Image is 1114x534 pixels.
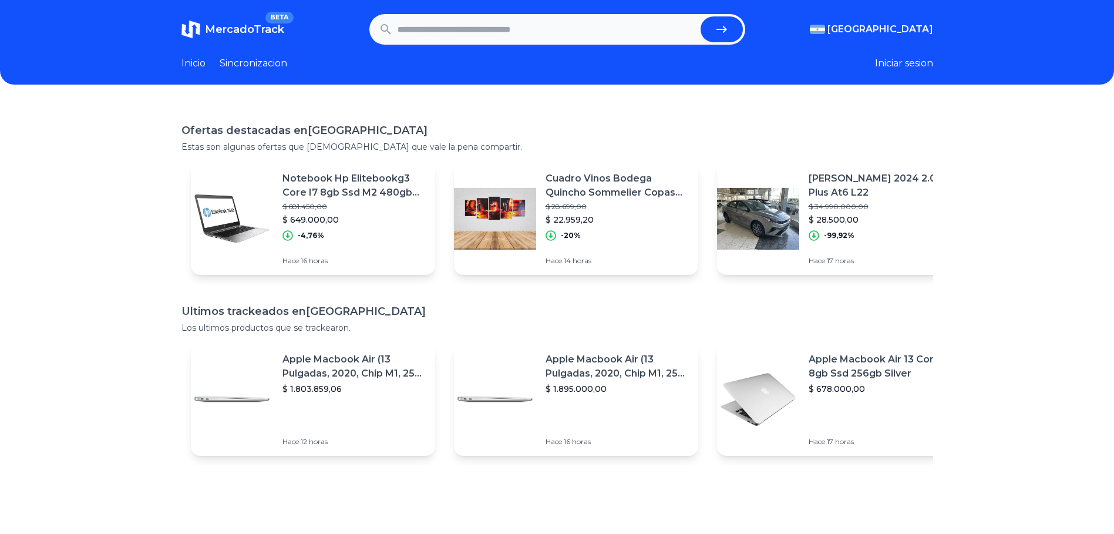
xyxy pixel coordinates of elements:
a: Featured image[PERSON_NAME] 2024 2.0 Sx Plus At6 L22$ 34.990.000,00$ 28.500,00-99,92%Hace 17 horas [717,162,961,275]
p: -4,76% [298,231,324,240]
h1: Ofertas destacadas en [GEOGRAPHIC_DATA] [181,122,933,139]
h1: Ultimos trackeados en [GEOGRAPHIC_DATA] [181,303,933,320]
p: $ 28.699,00 [546,202,689,211]
p: Notebook Hp Elitebookg3 Core I7 8gb Ssd M2 480gb 14led Gamer [282,172,426,200]
p: Hace 17 horas [809,256,952,266]
img: Featured image [717,177,799,260]
button: Iniciar sesion [875,56,933,70]
a: Featured imageApple Macbook Air 13 Core I5 8gb Ssd 256gb Silver$ 678.000,00Hace 17 horas [717,343,961,456]
img: Featured image [454,358,536,441]
a: Featured imageNotebook Hp Elitebookg3 Core I7 8gb Ssd M2 480gb 14led Gamer$ 681.450,00$ 649.000,0... [191,162,435,275]
span: BETA [265,12,293,23]
a: Sincronizacion [220,56,287,70]
p: Hace 17 horas [809,437,952,446]
p: Apple Macbook Air 13 Core I5 8gb Ssd 256gb Silver [809,352,952,381]
p: -99,92% [824,231,854,240]
span: MercadoTrack [205,23,284,36]
button: [GEOGRAPHIC_DATA] [810,22,933,36]
p: Hace 12 horas [282,437,426,446]
p: Hace 16 horas [546,437,689,446]
img: Featured image [454,177,536,260]
p: $ 649.000,00 [282,214,426,226]
p: $ 678.000,00 [809,383,952,395]
p: $ 34.990.000,00 [809,202,952,211]
a: Featured imageApple Macbook Air (13 Pulgadas, 2020, Chip M1, 256 Gb De Ssd, 8 Gb De Ram) - Plata$... [191,343,435,456]
p: Cuadro Vinos Bodega Quincho Sommelier Copas Poliptico [546,172,689,200]
p: Estas son algunas ofertas que [DEMOGRAPHIC_DATA] que vale la pena compartir. [181,141,933,153]
img: Featured image [191,177,273,260]
p: $ 28.500,00 [809,214,952,226]
p: Hace 16 horas [282,256,426,266]
p: Los ultimos productos que se trackearon. [181,322,933,334]
img: MercadoTrack [181,20,200,39]
p: $ 1.803.859,06 [282,383,426,395]
p: -20% [561,231,581,240]
p: [PERSON_NAME] 2024 2.0 Sx Plus At6 L22 [809,172,952,200]
span: [GEOGRAPHIC_DATA] [827,22,933,36]
a: MercadoTrackBETA [181,20,284,39]
a: Inicio [181,56,206,70]
p: Apple Macbook Air (13 Pulgadas, 2020, Chip M1, 256 Gb De Ssd, 8 Gb De Ram) - Plata [282,352,426,381]
a: Featured imageApple Macbook Air (13 Pulgadas, 2020, Chip M1, 256 Gb De Ssd, 8 Gb De Ram) - Plata$... [454,343,698,456]
p: $ 22.959,20 [546,214,689,226]
p: $ 681.450,00 [282,202,426,211]
img: Featured image [191,358,273,441]
p: Apple Macbook Air (13 Pulgadas, 2020, Chip M1, 256 Gb De Ssd, 8 Gb De Ram) - Plata [546,352,689,381]
img: Featured image [717,358,799,441]
img: Argentina [810,25,825,34]
a: Featured imageCuadro Vinos Bodega Quincho Sommelier Copas Poliptico$ 28.699,00$ 22.959,20-20%Hace... [454,162,698,275]
p: Hace 14 horas [546,256,689,266]
p: $ 1.895.000,00 [546,383,689,395]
